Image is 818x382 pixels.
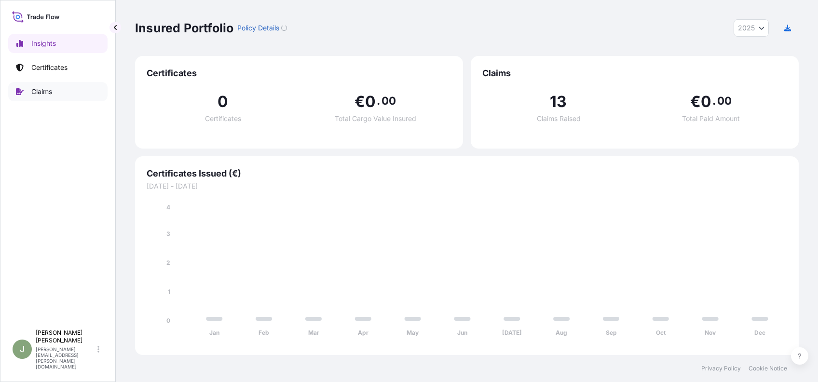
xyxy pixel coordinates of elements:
p: Insured Portfolio [135,20,233,36]
p: [PERSON_NAME][EMAIL_ADDRESS][PERSON_NAME][DOMAIN_NAME] [36,346,95,369]
p: Insights [31,39,56,48]
span: 2025 [738,23,755,33]
span: J [20,344,25,354]
a: Certificates [8,58,108,77]
tspan: 3 [166,230,170,237]
tspan: Jan [209,329,219,336]
tspan: May [407,329,419,336]
a: Claims [8,82,108,101]
span: Certificates [205,115,241,122]
span: Total Paid Amount [682,115,740,122]
tspan: Sep [606,329,617,336]
span: Claims [482,68,787,79]
tspan: Nov [705,329,716,336]
p: [PERSON_NAME] [PERSON_NAME] [36,329,95,344]
span: 13 [550,94,567,109]
tspan: Feb [259,329,269,336]
span: . [377,97,380,105]
a: Privacy Policy [701,365,741,372]
span: € [354,94,365,109]
span: 0 [701,94,711,109]
span: Claims Raised [537,115,581,122]
span: 0 [218,94,228,109]
tspan: Aug [556,329,567,336]
span: 00 [717,97,732,105]
a: Insights [8,34,108,53]
tspan: 0 [166,317,170,324]
tspan: Apr [358,329,368,336]
tspan: [DATE] [502,329,522,336]
tspan: 2 [166,259,170,266]
button: Year Selector [734,19,769,37]
tspan: Dec [754,329,765,336]
span: 0 [365,94,376,109]
span: Certificates [147,68,451,79]
button: Loading [281,20,287,36]
span: . [712,97,716,105]
tspan: Mar [308,329,319,336]
span: Certificates Issued (€) [147,168,787,179]
a: Cookie Notice [749,365,787,372]
span: Total Cargo Value Insured [335,115,416,122]
span: [DATE] - [DATE] [147,181,787,191]
p: Policy Details [237,23,279,33]
tspan: Oct [656,329,666,336]
span: € [690,94,701,109]
p: Claims [31,87,52,96]
tspan: 4 [166,204,170,211]
p: Certificates [31,63,68,72]
div: Loading [281,25,287,31]
tspan: Jun [457,329,467,336]
tspan: 1 [168,288,170,295]
span: 00 [382,97,396,105]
